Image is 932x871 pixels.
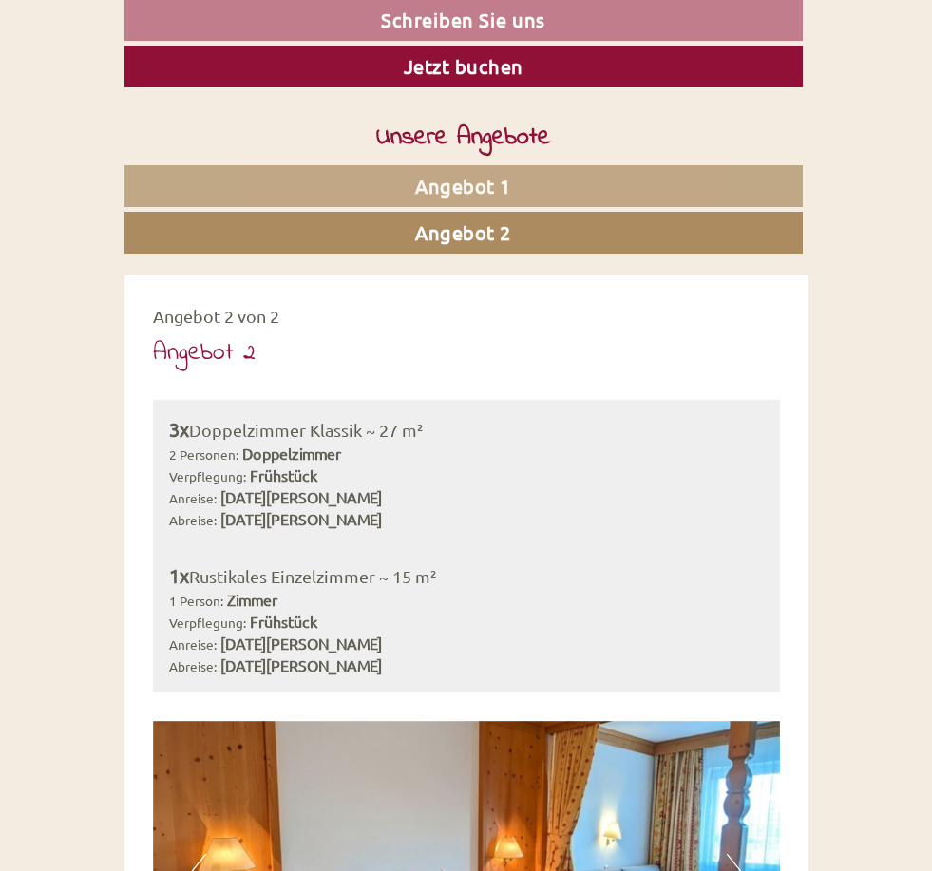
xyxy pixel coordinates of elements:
b: [DATE][PERSON_NAME] [220,634,382,653]
b: Frühstück [250,612,317,631]
b: 1x [169,563,189,587]
b: [DATE][PERSON_NAME] [220,655,382,674]
div: Hotel Heinz [29,55,303,70]
a: Jetzt buchen [124,46,803,87]
small: Verpflegung: [169,614,246,631]
small: Anreise: [169,489,217,506]
small: Abreise: [169,511,217,528]
span: Angebot 2 [415,220,511,244]
b: Doppelzimmer [242,444,341,463]
button: Senden [500,492,627,534]
div: Unsere Angebote [124,121,803,156]
small: Verpflegung: [169,467,246,484]
b: Zimmer [227,590,277,609]
span: Angebot 1 [415,174,511,198]
small: 1 Person: [169,592,223,609]
div: Angebot 2 [153,336,256,371]
div: Doppelzimmer Klassik ~ 27 m² [169,416,764,444]
b: [DATE][PERSON_NAME] [220,487,382,506]
b: 3x [169,417,189,441]
b: [DATE][PERSON_NAME] [220,509,382,528]
small: 20:29 [29,92,303,105]
small: Abreise: [169,657,217,674]
div: Guten Tag, wie können wir Ihnen helfen? [14,51,313,109]
div: [DATE] [279,14,348,47]
b: Frühstück [250,465,317,484]
span: Angebot 2 von 2 [153,306,279,326]
small: 2 Personen: [169,445,238,463]
small: Anreise: [169,635,217,653]
div: Rustikales Einzelzimmer ~ 15 m² [169,562,764,590]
